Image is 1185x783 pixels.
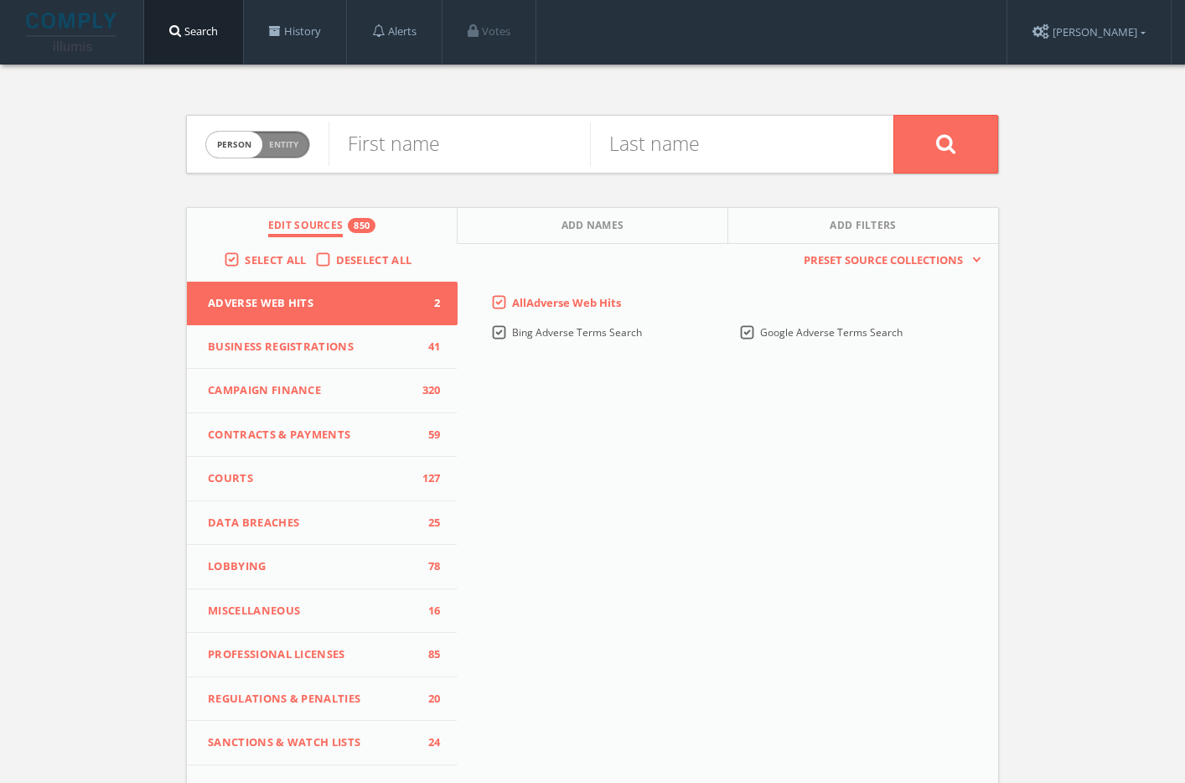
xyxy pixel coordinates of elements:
[187,589,458,634] button: Miscellaneous16
[208,427,416,443] span: Contracts & Payments
[187,413,458,458] button: Contracts & Payments59
[348,218,375,233] div: 850
[208,382,416,399] span: Campaign Finance
[795,252,971,269] span: Preset Source Collections
[269,138,298,151] span: Entity
[416,515,441,532] span: 25
[728,208,998,244] button: Add Filters
[416,339,441,355] span: 41
[187,208,458,244] button: Edit Sources850
[561,218,624,237] span: Add Names
[336,252,412,267] span: Deselect All
[187,721,458,765] button: Sanctions & Watch Lists24
[760,325,903,340] span: Google Adverse Terms Search
[187,677,458,722] button: Regulations & Penalties20
[416,427,441,443] span: 59
[187,457,458,501] button: Courts127
[206,132,262,158] span: person
[187,633,458,677] button: Professional Licenses85
[26,13,120,51] img: illumis
[208,691,416,708] span: Regulations & Penalties
[187,282,458,325] button: Adverse Web Hits2
[268,218,344,237] span: Edit Sources
[187,325,458,370] button: Business Registrations41
[795,252,981,269] button: Preset Source Collections
[187,545,458,589] button: Lobbying78
[208,603,416,620] span: Miscellaneous
[208,470,416,487] span: Courts
[208,295,416,312] span: Adverse Web Hits
[208,646,416,663] span: Professional Licenses
[416,646,441,663] span: 85
[208,734,416,751] span: Sanctions & Watch Lists
[208,515,416,532] span: Data Breaches
[187,369,458,413] button: Campaign Finance320
[416,295,441,312] span: 2
[416,734,441,751] span: 24
[416,603,441,620] span: 16
[458,208,728,244] button: Add Names
[512,325,642,340] span: Bing Adverse Terms Search
[416,691,441,708] span: 20
[512,295,621,310] span: All Adverse Web Hits
[208,558,416,575] span: Lobbying
[187,501,458,546] button: Data Breaches25
[416,470,441,487] span: 127
[416,558,441,575] span: 78
[416,382,441,399] span: 320
[208,339,416,355] span: Business Registrations
[245,252,306,267] span: Select All
[830,218,897,237] span: Add Filters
